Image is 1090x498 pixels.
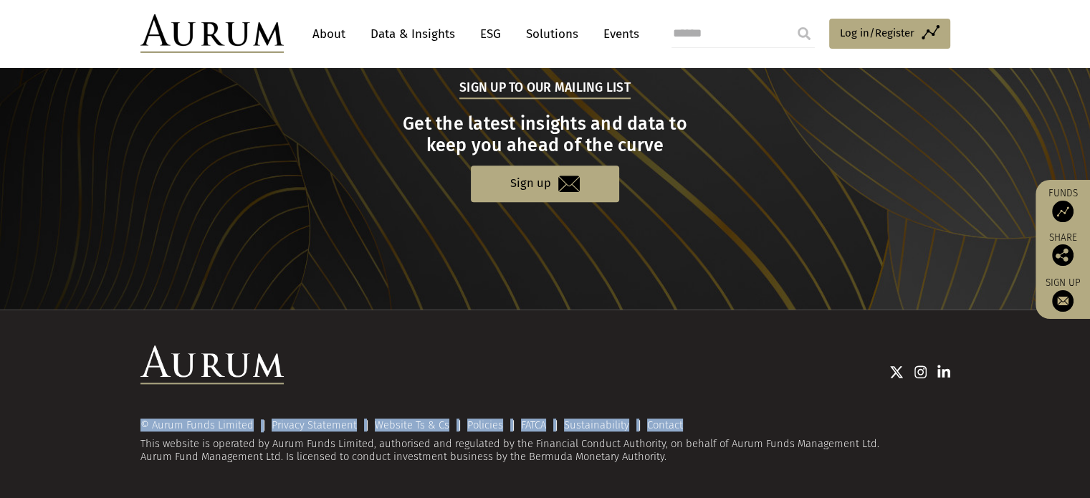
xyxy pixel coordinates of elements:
a: Data & Insights [363,21,462,47]
a: Sign up [471,166,619,202]
div: © Aurum Funds Limited [140,420,261,431]
span: Log in/Register [840,24,914,42]
img: Access Funds [1052,201,1074,222]
img: Sign up to our newsletter [1052,290,1074,312]
input: Submit [790,19,818,48]
div: This website is operated by Aurum Funds Limited, authorised and regulated by the Financial Conduc... [140,420,950,464]
div: Share [1043,233,1083,266]
a: Log in/Register [829,19,950,49]
img: Aurum Logo [140,345,284,384]
img: Share this post [1052,244,1074,266]
a: Solutions [519,21,585,47]
a: Policies [467,418,503,431]
img: Instagram icon [914,365,927,379]
a: Website Ts & Cs [375,418,449,431]
a: ESG [473,21,508,47]
h5: Sign up to our mailing list [459,79,631,99]
h3: Get the latest insights and data to keep you ahead of the curve [142,113,948,156]
a: Privacy Statement [272,418,357,431]
a: Contact [647,418,683,431]
a: About [305,21,353,47]
a: FATCA [521,418,546,431]
img: Aurum [140,14,284,53]
a: Sign up [1043,277,1083,312]
a: Events [596,21,639,47]
a: Funds [1043,187,1083,222]
img: Linkedin icon [937,365,950,379]
a: Sustainability [564,418,629,431]
img: Twitter icon [889,365,904,379]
